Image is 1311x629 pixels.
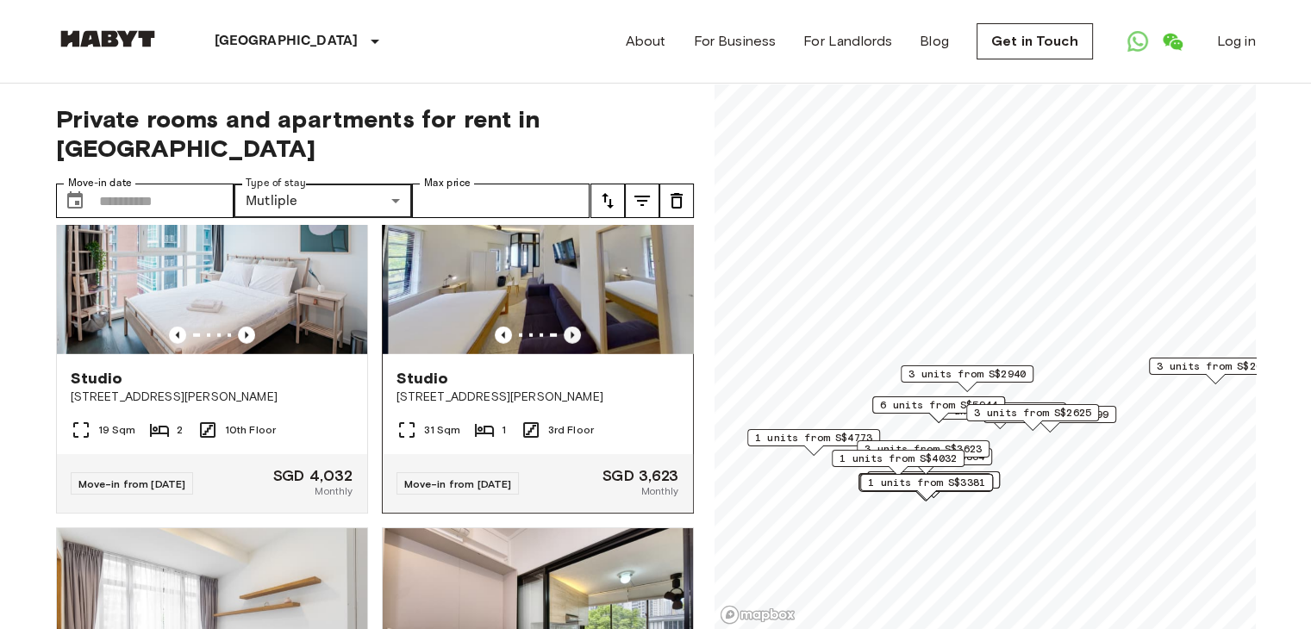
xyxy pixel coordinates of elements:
[225,422,277,438] span: 10th Floor
[1121,24,1155,59] a: Open WhatsApp
[238,327,255,344] button: Previous image
[860,474,993,501] div: Map marker
[548,422,594,438] span: 3rd Floor
[71,389,353,406] span: [STREET_ADDRESS][PERSON_NAME]
[246,176,306,190] label: Type of stay
[977,23,1093,59] a: Get in Touch
[177,422,183,438] span: 2
[68,176,132,190] label: Move-in date
[747,429,880,456] div: Map marker
[840,451,957,466] span: 1 units from S$4032
[865,441,982,457] span: 3 units from S$3623
[169,327,186,344] button: Previous image
[868,475,985,490] span: 1 units from S$3381
[388,147,698,354] img: Marketing picture of unit SG-01-057-001-01
[859,448,992,475] div: Map marker
[315,483,353,499] span: Monthly
[872,396,1005,423] div: Map marker
[56,104,694,163] span: Private rooms and apartments for rent in [GEOGRAPHIC_DATA]
[857,440,989,467] div: Map marker
[908,366,1026,382] span: 3 units from S$2940
[966,404,1099,431] div: Map marker
[215,31,359,52] p: [GEOGRAPHIC_DATA]
[495,327,512,344] button: Previous image
[56,146,368,514] a: Marketing picture of unit SG-01-044-001-02Previous imagePrevious imageStudio[STREET_ADDRESS][PERS...
[625,184,659,218] button: tune
[920,31,949,52] a: Blog
[1217,31,1256,52] a: Log in
[858,474,991,501] div: Map marker
[234,184,412,218] div: Mutliple
[382,146,694,514] a: Previous imagePrevious imageStudio[STREET_ADDRESS][PERSON_NAME]31 Sqm13rd FloorMove-in from [DATE...
[983,406,1116,433] div: Map marker
[396,389,679,406] span: [STREET_ADDRESS][PERSON_NAME]
[867,471,1000,498] div: Map marker
[1149,358,1282,384] div: Map marker
[590,184,625,218] button: tune
[78,477,186,490] span: Move-in from [DATE]
[659,184,694,218] button: tune
[564,327,581,344] button: Previous image
[941,403,1058,419] span: 1 units from S$4841
[693,31,776,52] a: For Business
[1157,358,1274,374] span: 3 units from S$2036
[859,475,992,501] div: Map marker
[832,450,965,476] div: Map marker
[58,184,92,218] button: Choose date
[626,31,666,52] a: About
[602,468,678,483] span: SGD 3,623
[71,368,123,389] span: Studio
[424,422,461,438] span: 31 Sqm
[57,147,367,354] img: Marketing picture of unit SG-01-044-001-02
[901,365,1033,392] div: Map marker
[803,31,892,52] a: For Landlords
[933,402,1066,429] div: Map marker
[755,430,872,445] span: 1 units from S$4773
[720,605,796,625] a: Mapbox logo
[880,397,997,413] span: 6 units from S$5944
[991,407,1108,422] span: 1 units from S$5199
[502,422,506,438] span: 1
[974,405,1091,420] span: 3 units from S$2625
[404,477,512,490] span: Move-in from [DATE]
[424,176,471,190] label: Max price
[640,483,678,499] span: Monthly
[56,30,159,47] img: Habyt
[273,468,353,483] span: SGD 4,032
[98,422,136,438] span: 19 Sqm
[396,368,449,389] span: Studio
[1155,24,1189,59] a: Open WeChat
